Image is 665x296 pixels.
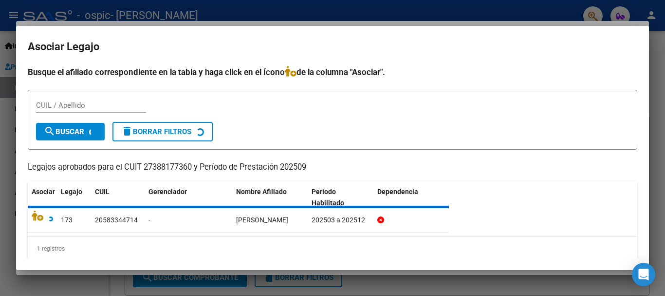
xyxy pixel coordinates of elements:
span: Asociar [32,188,55,196]
span: Buscar [44,127,84,136]
span: Periodo Habilitado [312,188,344,207]
datatable-header-cell: Periodo Habilitado [308,181,373,214]
h2: Asociar Legajo [28,38,637,56]
span: Borrar Filtros [121,127,191,136]
span: 173 [61,216,73,224]
span: Legajo [61,188,82,196]
button: Buscar [36,123,105,140]
div: 202503 a 202512 [312,215,369,226]
div: Open Intercom Messenger [632,263,655,286]
datatable-header-cell: Legajo [57,181,91,214]
span: Dependencia [377,188,418,196]
datatable-header-cell: Asociar [28,181,57,214]
p: Legajos aprobados para el CUIT 27388177360 y Período de Prestación 202509 [28,161,637,174]
span: Gerenciador [148,188,187,196]
span: Nombre Afiliado [236,188,287,196]
span: CUIL [95,188,110,196]
datatable-header-cell: CUIL [91,181,145,214]
div: 1 registros [28,237,637,261]
button: Borrar Filtros [112,122,213,141]
datatable-header-cell: Nombre Afiliado [232,181,308,214]
div: 20583344714 [95,215,138,226]
mat-icon: delete [121,125,133,137]
span: - [148,216,150,224]
h4: Busque el afiliado correspondiente en la tabla y haga click en el ícono de la columna "Asociar". [28,66,637,79]
datatable-header-cell: Dependencia [373,181,449,214]
mat-icon: search [44,125,55,137]
datatable-header-cell: Gerenciador [145,181,232,214]
span: WENK JONAS [236,216,288,224]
